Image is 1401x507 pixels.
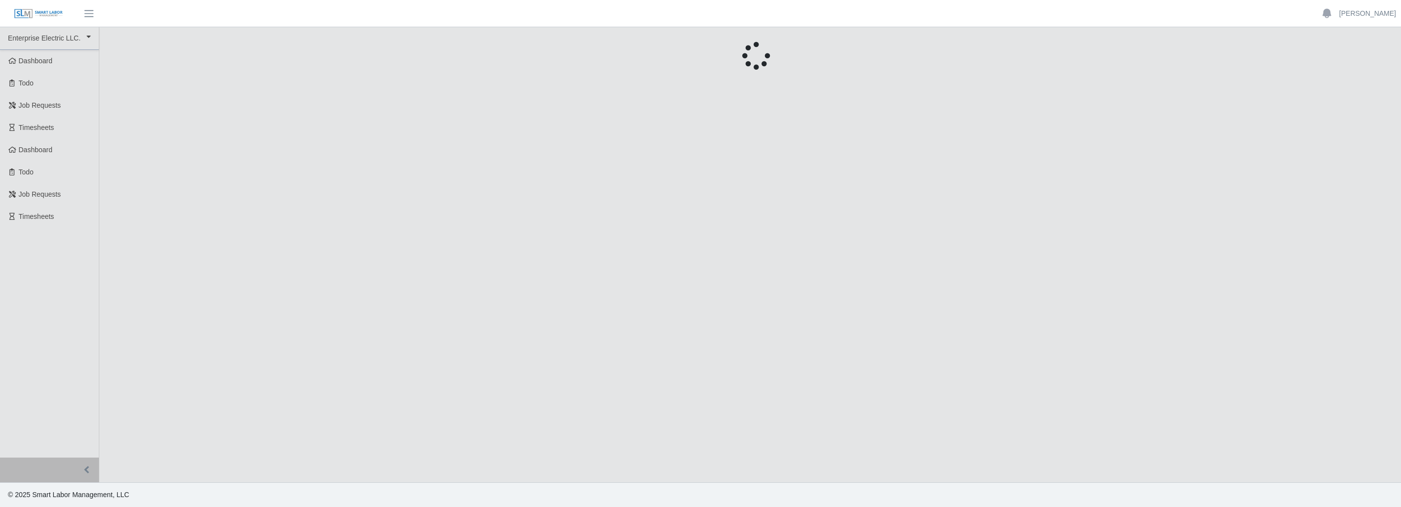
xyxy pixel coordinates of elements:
[19,124,54,131] span: Timesheets
[14,8,63,19] img: SLM Logo
[19,146,53,154] span: Dashboard
[19,57,53,65] span: Dashboard
[19,168,34,176] span: Todo
[19,101,61,109] span: Job Requests
[1339,8,1396,19] a: [PERSON_NAME]
[19,79,34,87] span: Todo
[19,190,61,198] span: Job Requests
[19,212,54,220] span: Timesheets
[8,491,129,499] span: © 2025 Smart Labor Management, LLC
